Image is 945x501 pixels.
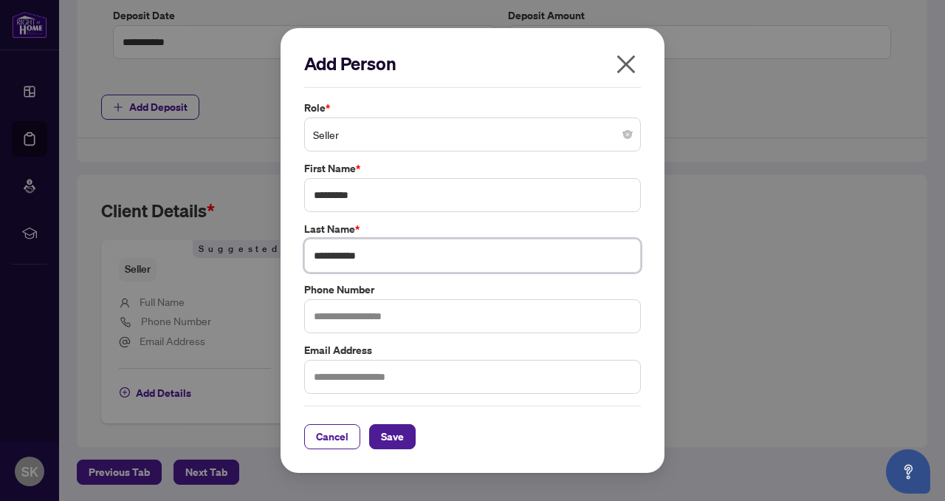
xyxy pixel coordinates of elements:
label: Role [304,100,641,116]
label: First Name [304,160,641,177]
h2: Add Person [304,52,641,75]
button: Cancel [304,424,360,449]
span: Seller [313,120,632,149]
label: Email Address [304,342,641,358]
label: Phone Number [304,282,641,298]
span: close [614,52,638,76]
span: Cancel [316,425,348,449]
button: Save [369,424,416,449]
button: Open asap [886,449,930,494]
span: Save [381,425,404,449]
span: close-circle [623,130,632,139]
label: Last Name [304,221,641,237]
